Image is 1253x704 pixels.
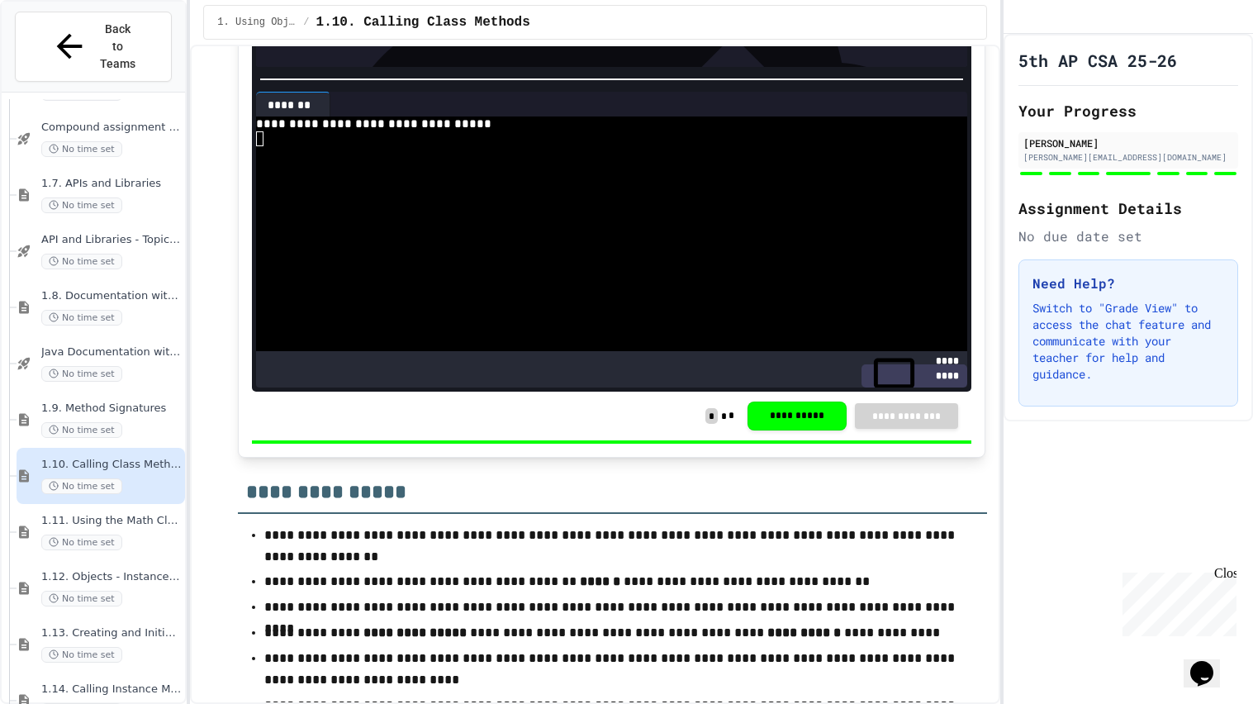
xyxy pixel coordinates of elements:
span: No time set [41,478,122,494]
iframe: chat widget [1116,566,1236,636]
h2: Your Progress [1018,99,1238,122]
div: Chat with us now!Close [7,7,114,105]
h1: 5th AP CSA 25-26 [1018,49,1177,72]
span: 1.13. Creating and Initializing Objects: Constructors [41,626,182,640]
h2: Assignment Details [1018,197,1238,220]
span: 1.12. Objects - Instances of Classes [41,570,182,584]
span: 1.10. Calling Class Methods [316,12,530,32]
span: No time set [41,535,122,550]
iframe: chat widget [1184,638,1236,687]
span: No time set [41,422,122,438]
div: No due date set [1018,226,1238,246]
h3: Need Help? [1032,274,1224,293]
span: API and Libraries - Topic 1.7 [41,233,182,247]
span: No time set [41,647,122,663]
span: No time set [41,141,122,157]
span: 1.11. Using the Math Class [41,514,182,528]
span: / [303,16,309,29]
span: No time set [41,310,122,326]
span: Back to Teams [98,21,137,73]
span: Java Documentation with Comments - Topic 1.8 [41,345,182,359]
div: [PERSON_NAME][EMAIL_ADDRESS][DOMAIN_NAME] [1023,151,1233,164]
span: No time set [41,254,122,269]
div: [PERSON_NAME] [1023,136,1233,150]
span: 1.8. Documentation with Comments and Preconditions [41,289,182,303]
span: No time set [41,197,122,213]
span: 1.9. Method Signatures [41,402,182,416]
span: No time set [41,591,122,606]
p: Switch to "Grade View" to access the chat feature and communicate with your teacher for help and ... [1032,300,1224,383]
span: 1.7. APIs and Libraries [41,177,182,191]
span: 1.10. Calling Class Methods [41,458,182,472]
span: No time set [41,366,122,382]
span: Compound assignment operators - Quiz [41,121,182,135]
span: 1. Using Objects and Methods [217,16,297,29]
span: 1.14. Calling Instance Methods [41,683,182,697]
